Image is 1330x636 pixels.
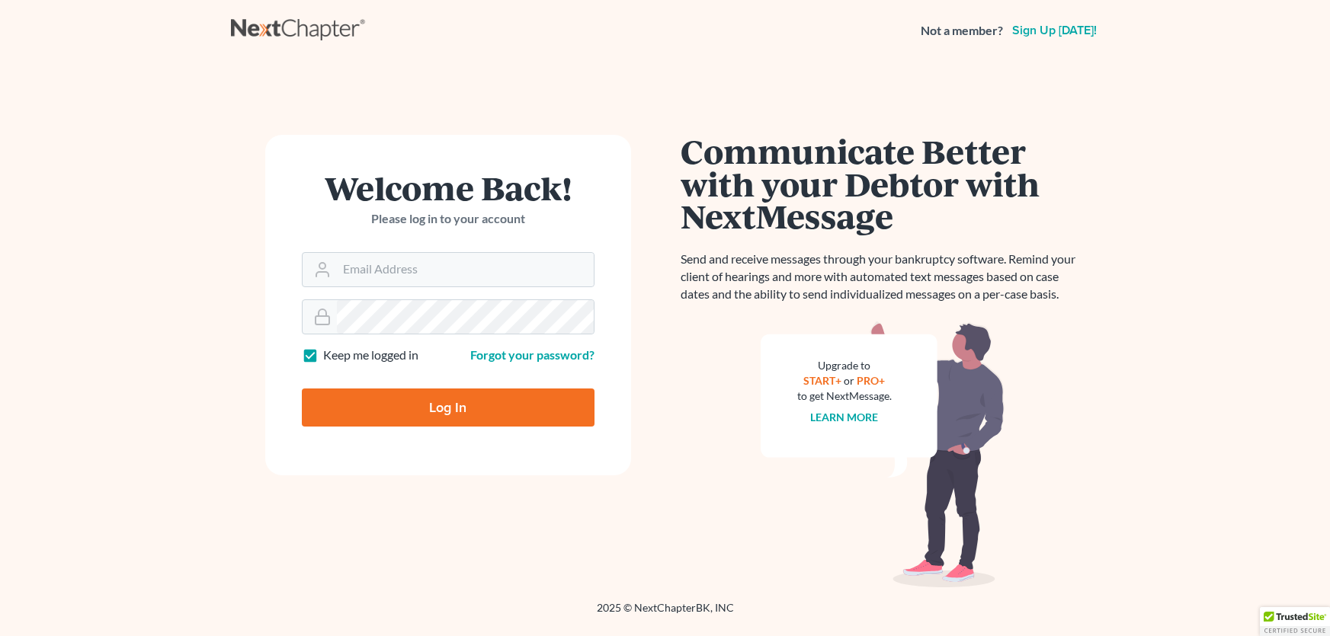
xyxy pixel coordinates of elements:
span: or [844,374,854,387]
strong: Not a member? [921,22,1003,40]
h1: Communicate Better with your Debtor with NextMessage [681,135,1085,232]
div: Upgrade to [797,358,892,373]
a: Forgot your password? [470,347,594,362]
p: Please log in to your account [302,210,594,228]
a: Learn more [810,411,878,423]
div: 2025 © NextChapterBK, INC [231,600,1100,628]
div: to get NextMessage. [797,388,892,404]
input: Email Address [337,253,594,286]
a: Sign up [DATE]! [1009,24,1100,37]
a: START+ [803,374,841,387]
label: Keep me logged in [323,347,418,364]
input: Log In [302,388,594,427]
h1: Welcome Back! [302,171,594,204]
p: Send and receive messages through your bankruptcy software. Remind your client of hearings and mo... [681,251,1085,303]
a: PRO+ [857,374,885,387]
img: nextmessage_bg-59042aed3d76b12b5cd301f8e5b87938c9018125f34e5fa2b7a6b67550977c72.svg [761,321,1005,588]
div: TrustedSite Certified [1260,607,1330,636]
